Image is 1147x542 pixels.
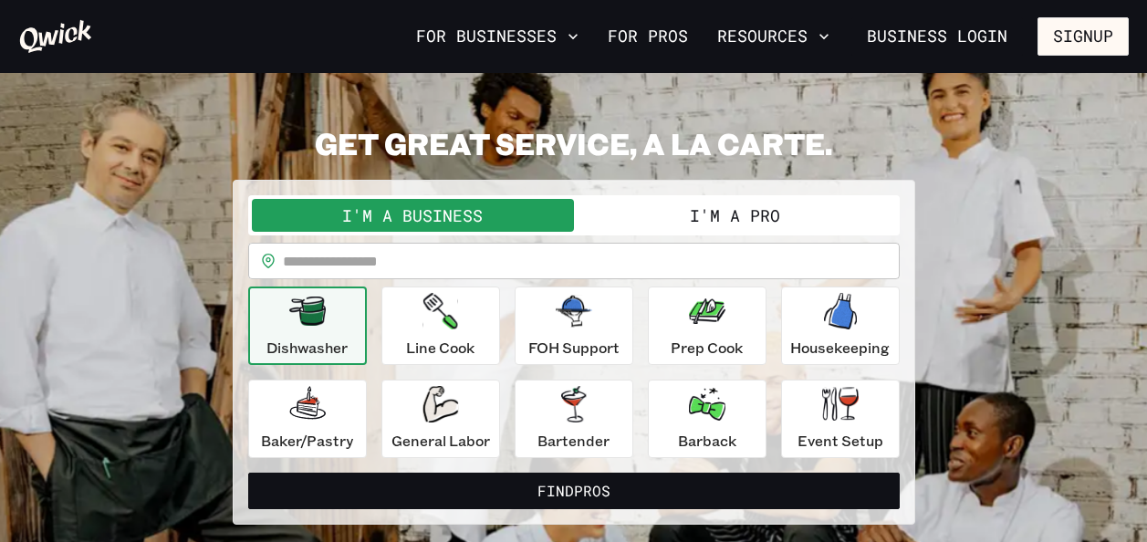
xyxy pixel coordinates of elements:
button: Resources [710,21,837,52]
button: I'm a Pro [574,199,896,232]
p: Baker/Pastry [261,430,353,452]
p: Event Setup [798,430,883,452]
button: Dishwasher [248,287,367,365]
p: Dishwasher [266,337,348,359]
button: Housekeeping [781,287,900,365]
button: FOH Support [515,287,633,365]
button: Prep Cook [648,287,766,365]
button: Line Cook [381,287,500,365]
p: FOH Support [528,337,620,359]
p: Bartender [537,430,610,452]
button: For Businesses [409,21,586,52]
p: Barback [678,430,736,452]
p: Prep Cook [671,337,743,359]
a: Business Login [851,17,1023,56]
p: Line Cook [406,337,474,359]
button: Barback [648,380,766,458]
p: General Labor [391,430,490,452]
button: General Labor [381,380,500,458]
button: Event Setup [781,380,900,458]
button: Signup [1038,17,1129,56]
button: FindPros [248,473,900,509]
button: Bartender [515,380,633,458]
button: I'm a Business [252,199,574,232]
a: For Pros [600,21,695,52]
p: Housekeeping [790,337,890,359]
button: Baker/Pastry [248,380,367,458]
h2: GET GREAT SERVICE, A LA CARTE. [233,125,915,162]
